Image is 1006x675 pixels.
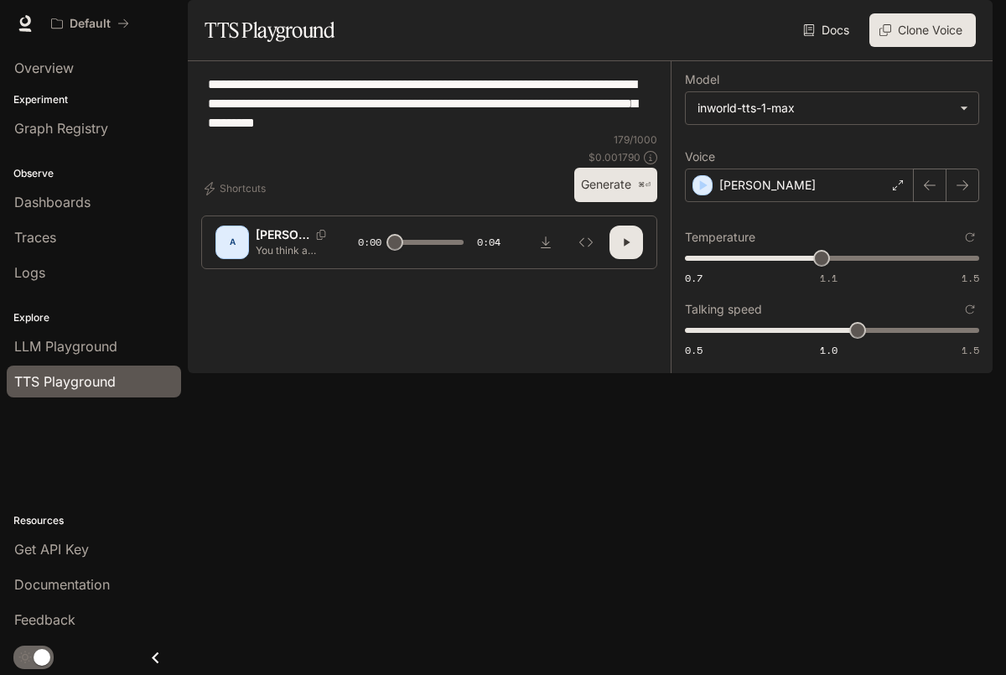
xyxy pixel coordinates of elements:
span: 1.1 [820,271,837,285]
button: All workspaces [44,7,137,40]
p: Talking speed [685,304,762,315]
p: $ 0.001790 [589,150,640,164]
span: 0.5 [685,343,703,357]
p: ⌘⏎ [638,180,651,190]
div: inworld-tts-1-max [697,100,952,117]
div: A [219,229,246,256]
button: Inspect [569,226,603,259]
button: Clone Voice [869,13,976,47]
p: Temperature [685,231,755,243]
span: 0.7 [685,271,703,285]
span: 1.5 [962,271,979,285]
button: Shortcuts [201,175,272,202]
p: [PERSON_NAME] [719,177,816,194]
div: inworld-tts-1-max [686,92,978,124]
span: 0:04 [477,234,500,251]
h1: TTS Playground [205,13,334,47]
button: Reset to default [961,300,979,319]
button: Copy Voice ID [309,230,333,240]
p: Voice [685,151,715,163]
button: Generate⌘⏎ [574,168,657,202]
span: 1.5 [962,343,979,357]
p: You think a random cardboard box is good enough for them? They deserve better. Try this. [256,243,336,257]
a: Docs [800,13,856,47]
span: 0:00 [358,234,381,251]
p: Default [70,17,111,31]
p: 179 / 1000 [614,132,657,147]
span: 1.0 [820,343,837,357]
button: Download audio [529,226,563,259]
button: Reset to default [961,228,979,247]
p: [PERSON_NAME] [256,226,309,243]
p: Model [685,74,719,86]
